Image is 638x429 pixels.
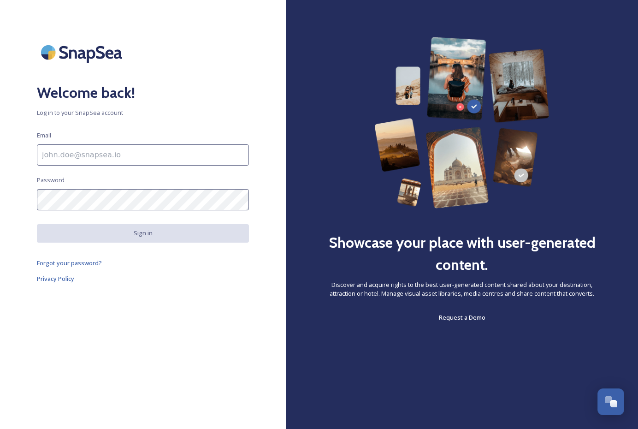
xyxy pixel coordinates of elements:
button: Sign in [37,224,249,242]
span: Log in to your SnapSea account [37,108,249,117]
input: john.doe@snapsea.io [37,144,249,166]
img: 63b42ca75bacad526042e722_Group%20154-p-800.png [374,37,549,209]
span: Forgot your password? [37,259,102,267]
button: Open Chat [597,388,624,415]
span: Password [37,176,65,185]
span: Discover and acquire rights to the best user-generated content shared about your destination, att... [323,280,601,298]
a: Forgot your password? [37,257,249,268]
a: Request a Demo [439,312,485,323]
span: Email [37,131,51,140]
h2: Welcome back! [37,82,249,104]
span: Request a Demo [439,313,485,322]
a: Privacy Policy [37,273,249,284]
img: SnapSea Logo [37,37,129,68]
h2: Showcase your place with user-generated content. [323,232,601,276]
span: Privacy Policy [37,274,74,283]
